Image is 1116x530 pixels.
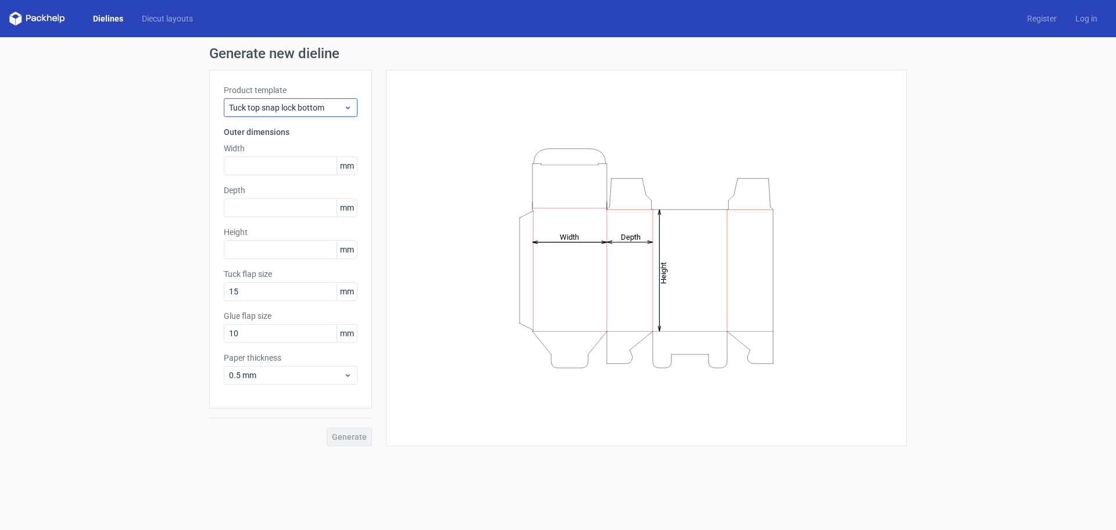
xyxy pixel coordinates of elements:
tspan: Width [560,232,579,241]
label: Depth [224,184,357,196]
span: Tuck top snap lock bottom [229,102,344,113]
label: Tuck flap size [224,268,357,280]
label: Height [224,226,357,238]
span: 0.5 mm [229,369,344,381]
a: Log in [1066,13,1107,24]
span: mm [337,157,357,175]
label: Product template [224,84,357,96]
h1: Generate new dieline [209,47,907,61]
a: Register [1018,13,1066,24]
label: Paper thickness [224,352,357,364]
span: mm [337,283,357,300]
tspan: Depth [621,232,641,241]
h3: Outer dimensions [224,126,357,138]
a: Diecut layouts [133,13,202,24]
label: Width [224,143,357,154]
tspan: Height [659,262,668,283]
a: Dielines [84,13,133,24]
span: mm [337,199,357,216]
label: Glue flap size [224,310,357,322]
span: mm [337,241,357,258]
span: mm [337,325,357,342]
